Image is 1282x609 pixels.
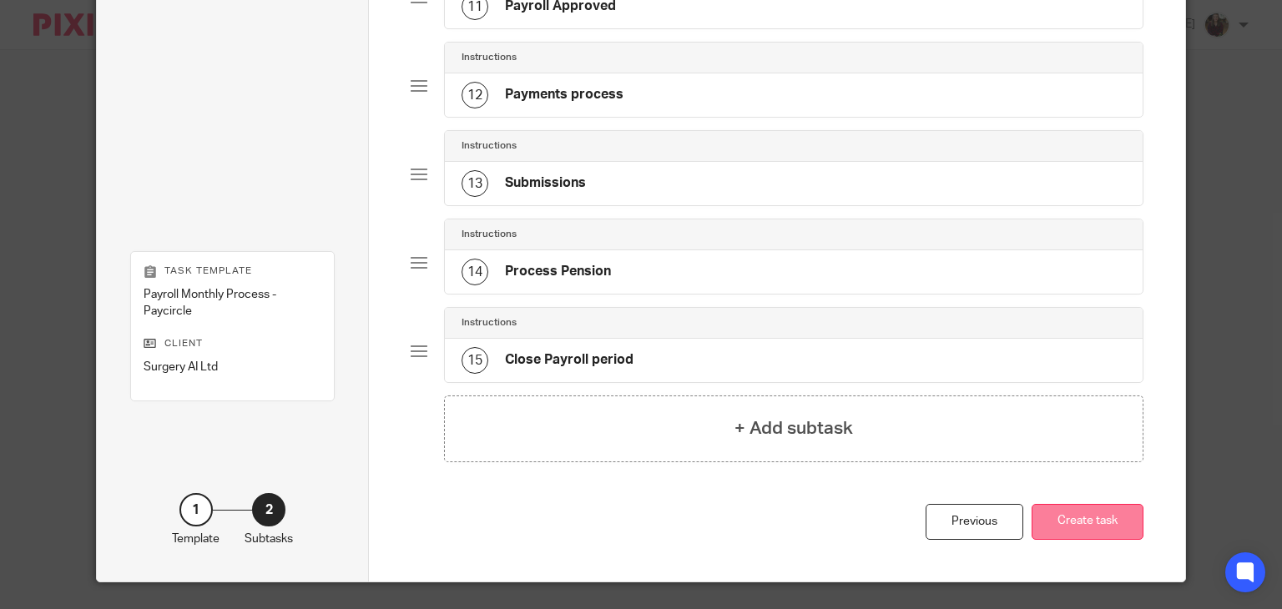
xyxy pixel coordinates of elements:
h4: Submissions [505,174,586,192]
p: Payroll Monthly Process - Paycircle [144,286,321,320]
h4: Process Pension [505,263,611,280]
p: Surgery AI Ltd [144,359,321,375]
div: Previous [926,504,1023,540]
div: 12 [462,82,488,108]
button: Create task [1032,504,1143,540]
h4: Instructions [462,139,517,153]
div: 15 [462,347,488,374]
h4: Close Payroll period [505,351,633,369]
p: Task template [144,264,321,278]
p: Subtasks [245,531,293,547]
p: Template [172,531,220,547]
div: 14 [462,259,488,285]
h4: Instructions [462,51,517,64]
div: 1 [179,493,213,526]
h4: + Add subtask [734,415,853,441]
h4: Instructions [462,228,517,241]
h4: Payments process [505,86,623,103]
div: 2 [252,493,285,526]
div: 13 [462,170,488,197]
h4: Instructions [462,316,517,330]
p: Client [144,337,321,350]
